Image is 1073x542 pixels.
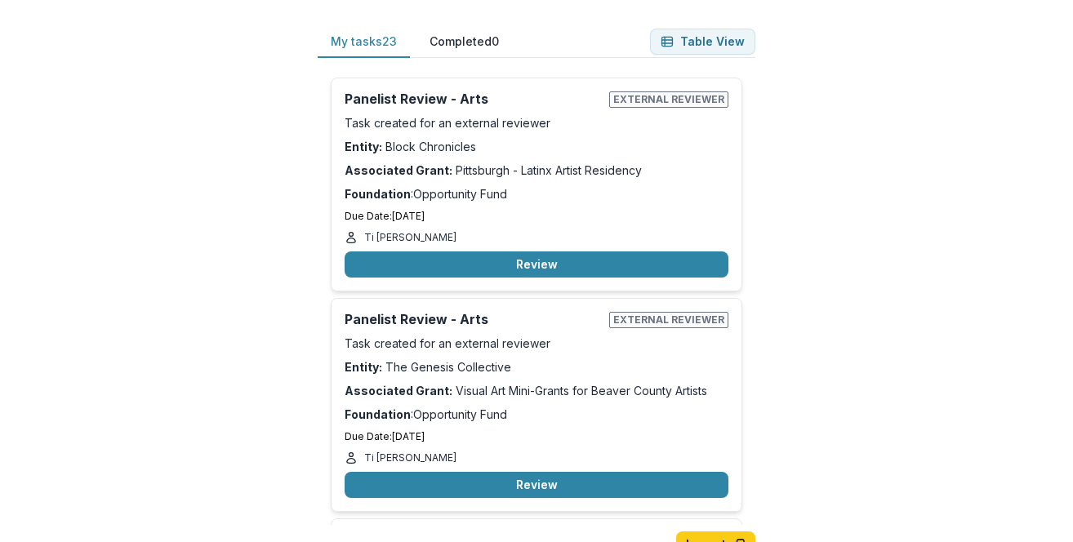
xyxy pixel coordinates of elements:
[345,384,452,398] strong: Associated Grant:
[345,114,728,131] p: Task created for an external reviewer
[416,26,512,58] button: Completed 0
[345,140,382,153] strong: Entity:
[345,406,728,423] p: : Opportunity Fund
[345,185,728,202] p: : Opportunity Fund
[364,230,456,245] p: Ti [PERSON_NAME]
[345,335,728,352] p: Task created for an external reviewer
[345,162,728,179] p: Pittsburgh - Latinx Artist Residency
[609,312,728,328] span: External reviewer
[345,407,411,421] strong: Foundation
[345,472,728,498] button: Review
[345,209,728,224] p: Due Date: [DATE]
[345,358,728,375] p: The Genesis Collective
[345,382,728,399] p: Visual Art Mini-Grants for Beaver County Artists
[318,26,410,58] button: My tasks 23
[345,312,603,327] h2: Panelist Review - Arts
[345,360,382,374] strong: Entity:
[364,451,456,465] p: Ti [PERSON_NAME]
[345,163,452,177] strong: Associated Grant:
[345,429,728,444] p: Due Date: [DATE]
[650,29,755,55] button: Table View
[345,251,728,278] button: Review
[345,91,603,107] h2: Panelist Review - Arts
[345,138,728,155] p: Block Chronicles
[609,91,728,108] span: External reviewer
[345,187,411,201] strong: Foundation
